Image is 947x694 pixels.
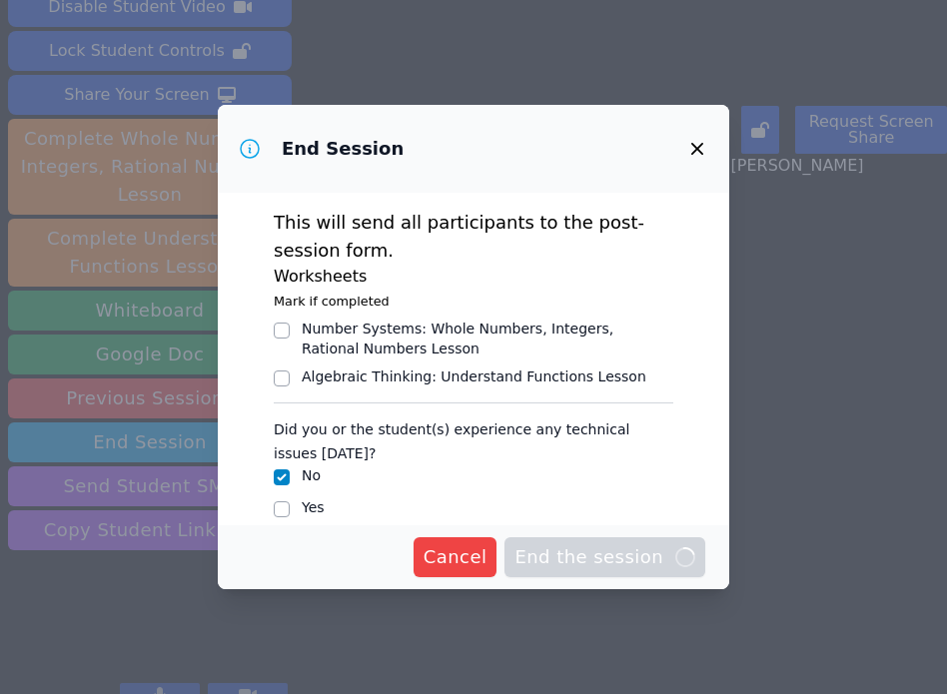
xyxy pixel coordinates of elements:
small: Mark if completed [274,294,390,309]
button: Cancel [414,537,497,577]
h3: End Session [282,137,404,161]
label: Yes [302,499,325,515]
legend: Did you or the student(s) experience any technical issues [DATE]? [274,411,673,465]
span: End the session [514,543,695,571]
div: Number Systems : Whole Numbers, Integers, Rational Numbers Lesson [302,319,673,358]
button: End the session [504,537,705,577]
label: No [302,467,321,483]
span: Cancel [424,543,487,571]
h3: Worksheets [274,265,673,289]
p: This will send all participants to the post-session form. [274,209,673,265]
div: Algebraic Thinking : Understand Functions Lesson [302,366,646,386]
